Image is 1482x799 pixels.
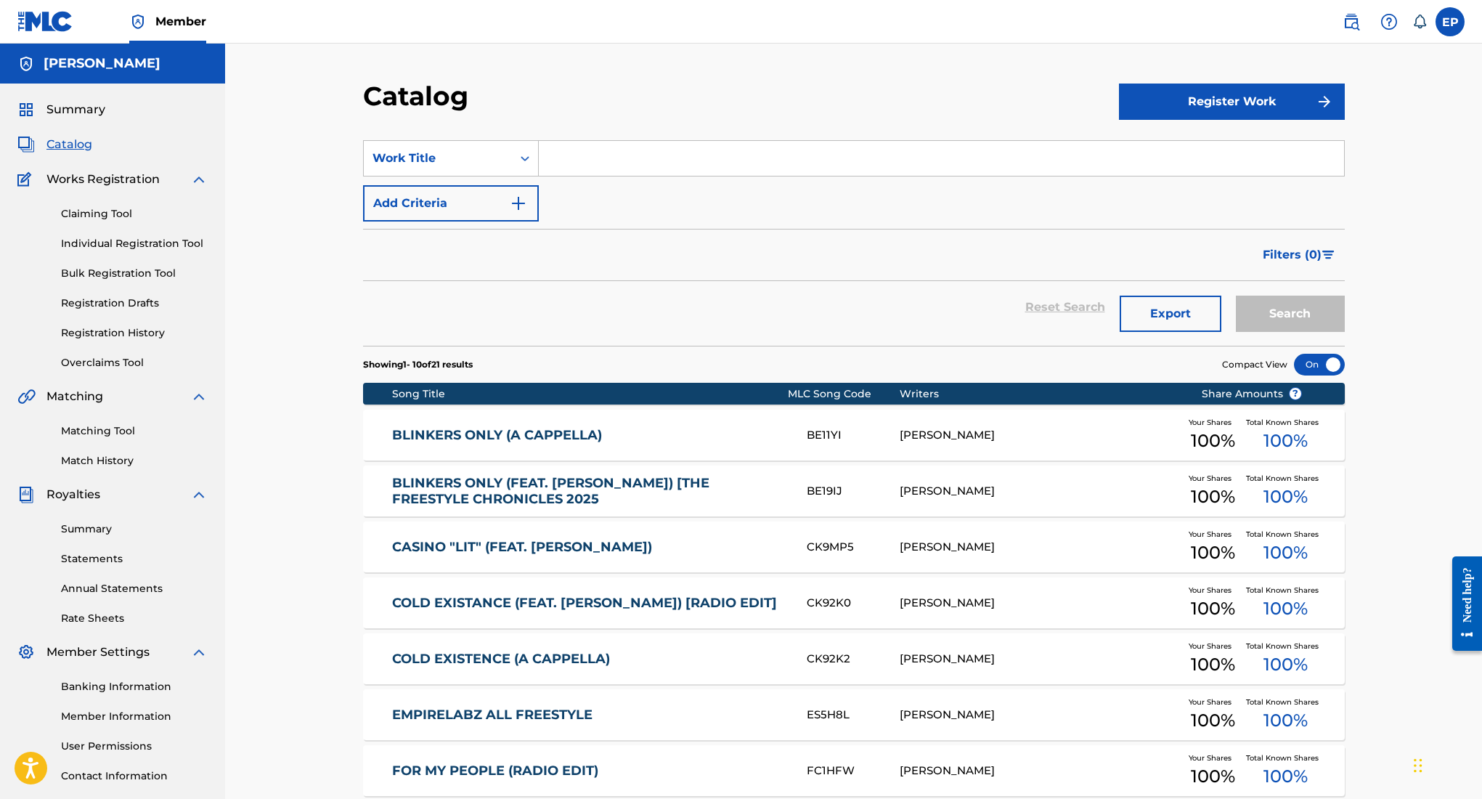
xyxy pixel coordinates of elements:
span: Matching [46,388,103,405]
a: Matching Tool [61,423,208,439]
img: expand [190,644,208,661]
div: [PERSON_NAME] [900,427,1179,444]
a: EMPIRELABZ ALL FREESTYLE [392,707,787,723]
span: Total Known Shares [1246,529,1324,540]
span: Total Known Shares [1246,641,1324,652]
h5: Edward Ojeda Puente [44,55,160,72]
a: Annual Statements [61,581,208,596]
a: Member Information [61,709,208,724]
img: Member Settings [17,644,35,661]
button: Export [1120,296,1221,332]
span: Your Shares [1189,697,1237,707]
form: Search Form [363,140,1345,346]
div: [PERSON_NAME] [900,763,1179,779]
img: Catalog [17,136,35,153]
a: CASINO "LIT" (FEAT. [PERSON_NAME]) [392,539,787,556]
span: 100 % [1191,428,1235,454]
h2: Catalog [363,80,476,113]
span: Catalog [46,136,92,153]
a: Individual Registration Tool [61,236,208,251]
span: Works Registration [46,171,160,188]
span: 100 % [1191,707,1235,734]
span: Total Known Shares [1246,585,1324,596]
a: FOR MY PEOPLE (RADIO EDIT) [392,763,787,779]
a: Statements [61,551,208,567]
div: Song Title [392,386,788,402]
span: Your Shares [1189,585,1237,596]
span: 100 % [1191,484,1235,510]
div: Help [1375,7,1404,36]
div: CK92K0 [807,595,900,612]
img: Accounts [17,55,35,73]
span: Your Shares [1189,641,1237,652]
img: expand [190,388,208,405]
p: Showing 1 - 10 of 21 results [363,358,473,371]
div: Writers [900,386,1179,402]
div: BE19IJ [807,483,900,500]
div: ES5H8L [807,707,900,723]
span: Your Shares [1189,753,1237,763]
div: MLC Song Code [788,386,900,402]
span: Compact View [1222,358,1287,371]
img: filter [1322,251,1335,259]
span: Share Amounts [1202,386,1302,402]
a: Rate Sheets [61,611,208,626]
div: [PERSON_NAME] [900,539,1179,556]
iframe: Chat Widget [1409,729,1482,799]
span: Your Shares [1189,417,1237,428]
img: Matching [17,388,36,405]
a: COLD EXISTENCE (A CAPPELLA) [392,651,787,668]
span: Total Known Shares [1246,753,1324,763]
span: Member [155,13,206,30]
span: ? [1290,388,1301,399]
div: User Menu [1436,7,1465,36]
a: BLINKERS ONLY (A CAPPELLA) [392,427,787,444]
img: Works Registration [17,171,36,188]
span: 100 % [1263,763,1308,790]
a: Banking Information [61,679,208,694]
a: SummarySummary [17,101,105,118]
span: 100 % [1191,652,1235,678]
span: 100 % [1191,763,1235,790]
div: Notifications [1412,15,1427,29]
img: 9d2ae6d4665cec9f34b9.svg [510,195,527,212]
a: Claiming Tool [61,206,208,222]
div: Drag [1414,744,1422,787]
div: CK92K2 [807,651,900,668]
img: Top Rightsholder [129,13,147,31]
span: Your Shares [1189,473,1237,484]
span: 100 % [1191,540,1235,566]
a: Contact Information [61,768,208,784]
span: Total Known Shares [1246,417,1324,428]
span: Filters ( 0 ) [1263,246,1322,264]
a: Summary [61,522,208,537]
a: Registration History [61,325,208,341]
div: FC1HFW [807,763,900,779]
span: 100 % [1263,428,1308,454]
button: Add Criteria [363,185,539,222]
img: MLC Logo [17,11,73,32]
a: Bulk Registration Tool [61,266,208,281]
div: CK9MP5 [807,539,900,556]
img: expand [190,171,208,188]
img: help [1380,13,1398,31]
div: [PERSON_NAME] [900,595,1179,612]
button: Filters (0) [1254,237,1345,273]
span: 100 % [1263,596,1308,622]
a: BLINKERS ONLY (FEAT. [PERSON_NAME]) [THE FREESTYLE CHRONICLES 2025 [392,475,787,508]
a: Overclaims Tool [61,355,208,370]
span: 100 % [1263,707,1308,734]
div: [PERSON_NAME] [900,651,1179,668]
iframe: Resource Center [1441,545,1482,662]
span: 100 % [1263,652,1308,678]
span: 100 % [1263,484,1308,510]
div: Work Title [372,150,503,167]
span: Summary [46,101,105,118]
img: search [1343,13,1360,31]
div: [PERSON_NAME] [900,707,1179,723]
img: expand [190,486,208,503]
img: Summary [17,101,35,118]
a: CatalogCatalog [17,136,92,153]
